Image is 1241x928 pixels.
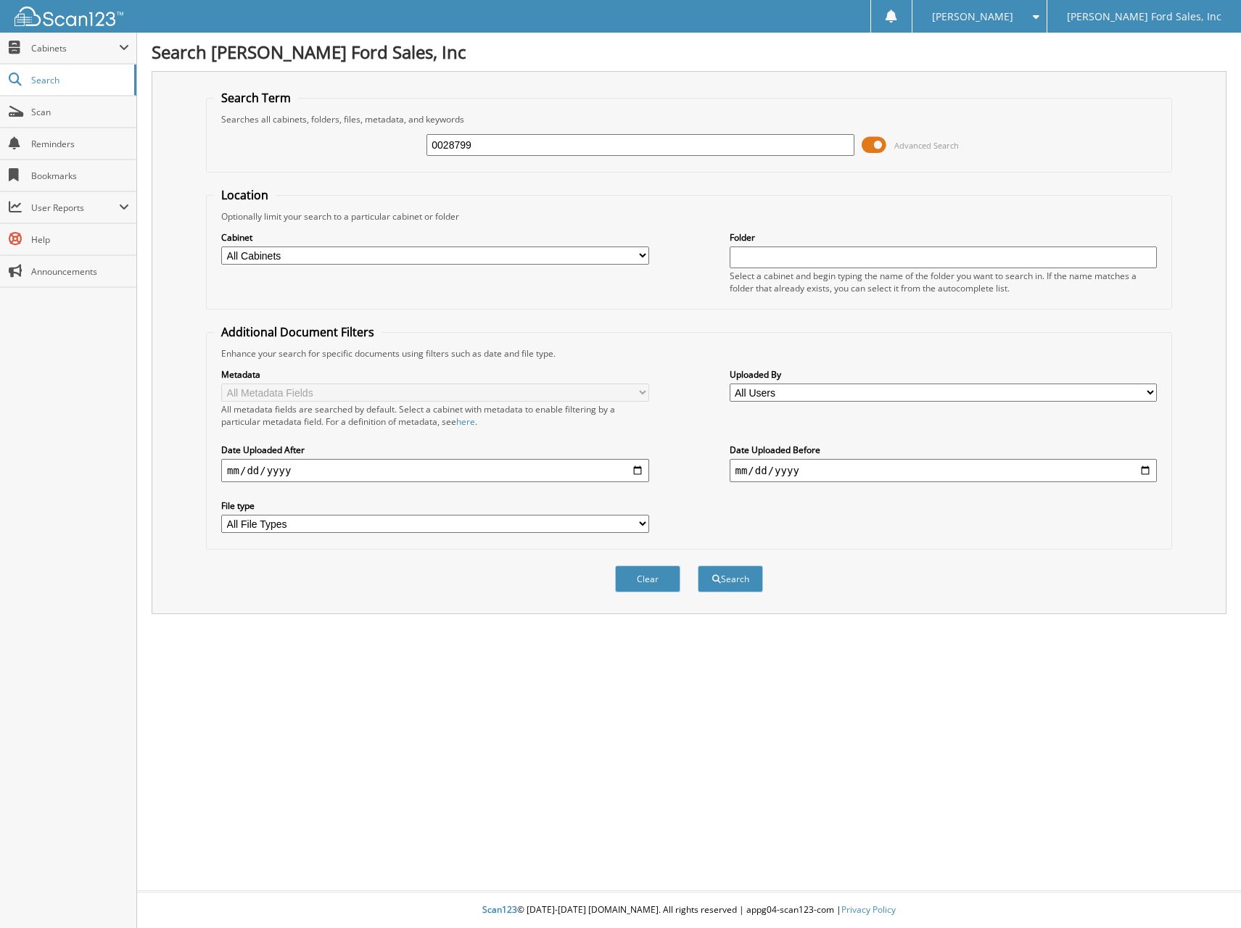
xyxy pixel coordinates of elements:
[152,40,1226,64] h1: Search [PERSON_NAME] Ford Sales, Inc
[214,347,1164,360] div: Enhance your search for specific documents using filters such as date and file type.
[31,202,119,214] span: User Reports
[456,415,475,428] a: here
[221,444,648,456] label: Date Uploaded After
[214,187,276,203] legend: Location
[214,324,382,340] legend: Additional Document Filters
[698,565,763,592] button: Search
[221,403,648,428] div: All metadata fields are searched by default. Select a cabinet with metadata to enable filtering b...
[214,90,298,106] legend: Search Term
[137,892,1241,928] div: © [DATE]-[DATE] [DOMAIN_NAME]. All rights reserved | appg04-scan123-com |
[1168,858,1241,928] iframe: Chat Widget
[841,903,896,916] a: Privacy Policy
[31,233,129,246] span: Help
[894,140,959,151] span: Advanced Search
[730,459,1157,482] input: end
[31,265,129,278] span: Announcements
[221,368,648,381] label: Metadata
[932,12,1013,21] span: [PERSON_NAME]
[214,113,1164,125] div: Searches all cabinets, folders, files, metadata, and keywords
[615,565,680,592] button: Clear
[221,231,648,244] label: Cabinet
[221,459,648,482] input: start
[31,170,129,182] span: Bookmarks
[214,210,1164,223] div: Optionally limit your search to a particular cabinet or folder
[730,444,1157,456] label: Date Uploaded Before
[730,231,1157,244] label: Folder
[31,138,129,150] span: Reminders
[482,903,517,916] span: Scan123
[1067,12,1221,21] span: [PERSON_NAME] Ford Sales, Inc
[31,106,129,118] span: Scan
[15,7,123,26] img: scan123-logo-white.svg
[730,270,1157,294] div: Select a cabinet and begin typing the name of the folder you want to search in. If the name match...
[31,74,127,86] span: Search
[221,500,648,512] label: File type
[31,42,119,54] span: Cabinets
[730,368,1157,381] label: Uploaded By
